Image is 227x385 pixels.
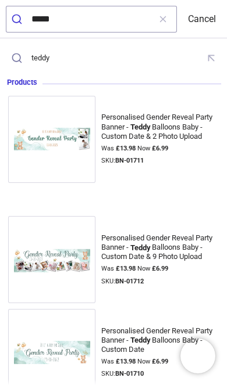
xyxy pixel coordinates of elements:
[152,358,168,365] strong: £ 6.99
[101,326,215,355] div: Personalised Gender Reveal Party Banner - Balloons Baby - Custom Date
[8,216,218,303] a: Personalised Gender Reveal Party Banner - Teddy Balloons Baby - Custom Date & 9 Photo UploadPerso...
[152,145,168,152] strong: £ 6.99
[201,48,221,68] button: Fill query with "teddy"
[7,78,43,87] span: Products
[8,242,95,278] img: Personalised Gender Reveal Party Banner - Teddy Balloons Baby - Custom Date & 9 Photo Upload
[150,6,176,32] button: Clear
[116,265,136,272] strong: £ 13.98
[101,144,219,153] div: Was Now
[101,264,219,274] div: Was Now
[129,242,152,253] mark: Teddy
[101,369,219,379] div: SKU:
[152,265,168,272] strong: £ 6.99
[115,278,144,285] strong: BN-01712
[116,358,136,365] strong: £ 13.98
[8,336,95,370] img: Personalised Gender Reveal Party Banner - Teddy Balloons Baby - Custom Date
[115,157,144,164] strong: BN-01711
[129,121,152,132] mark: Teddy
[8,123,95,157] img: Personalised Gender Reveal Party Banner - Teddy Balloons Baby - Custom Date & 2 Photo Upload
[182,6,221,33] button: Cancel
[101,156,219,165] div: SKU:
[129,334,152,346] mark: Teddy
[116,145,136,152] strong: £ 13.98
[101,277,219,286] div: SKU:
[101,233,215,262] div: Personalised Gender Reveal Party Banner - Balloons Baby - Custom Date & 9 Photo Upload
[115,370,144,377] strong: BN-01710
[8,96,218,183] a: Personalised Gender Reveal Party Banner - Teddy Balloons Baby - Custom Date & 2 Photo UploadPerso...
[180,339,215,373] iframe: Brevo live chat
[101,357,219,366] div: Was Now
[31,53,49,63] div: teddy
[101,113,215,141] div: Personalised Gender Reveal Party Banner - Balloons Baby - Custom Date & 2 Photo Upload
